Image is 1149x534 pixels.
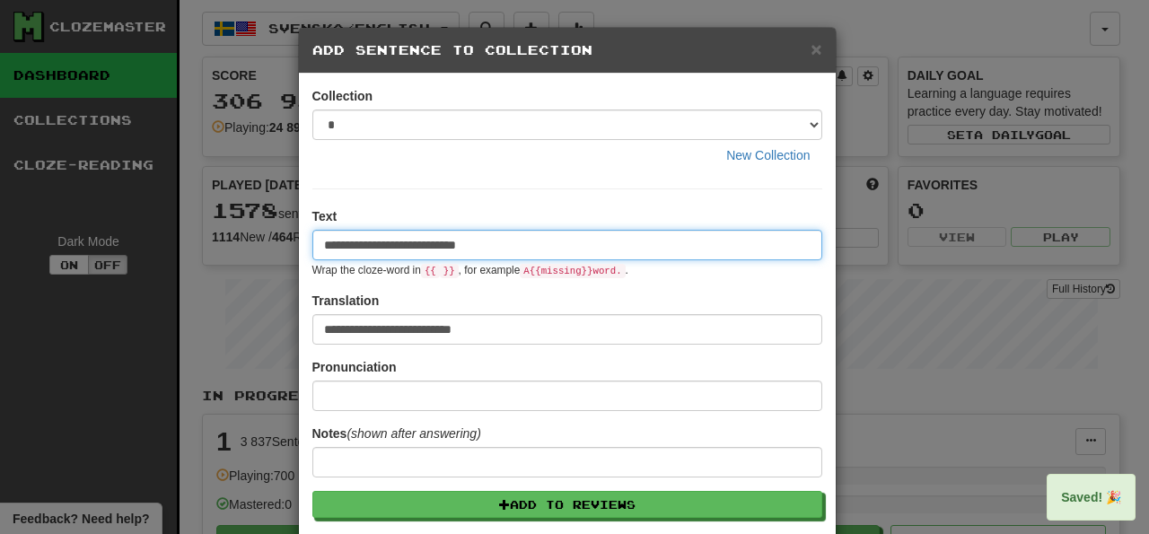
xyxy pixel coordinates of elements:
label: Translation [312,292,380,310]
h5: Add Sentence to Collection [312,41,822,59]
label: Pronunciation [312,358,397,376]
label: Text [312,207,338,225]
button: New Collection [715,140,821,171]
span: × [811,39,821,59]
code: }} [440,264,459,278]
button: Add to Reviews [312,491,822,518]
code: A {{ missing }} word. [520,264,625,278]
label: Collection [312,87,373,105]
div: Saved! 🎉 [1047,474,1136,521]
button: Close [811,39,821,58]
em: (shown after answering) [346,426,480,441]
label: Notes [312,425,481,442]
code: {{ [421,264,440,278]
small: Wrap the cloze-word in , for example . [312,264,628,276]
